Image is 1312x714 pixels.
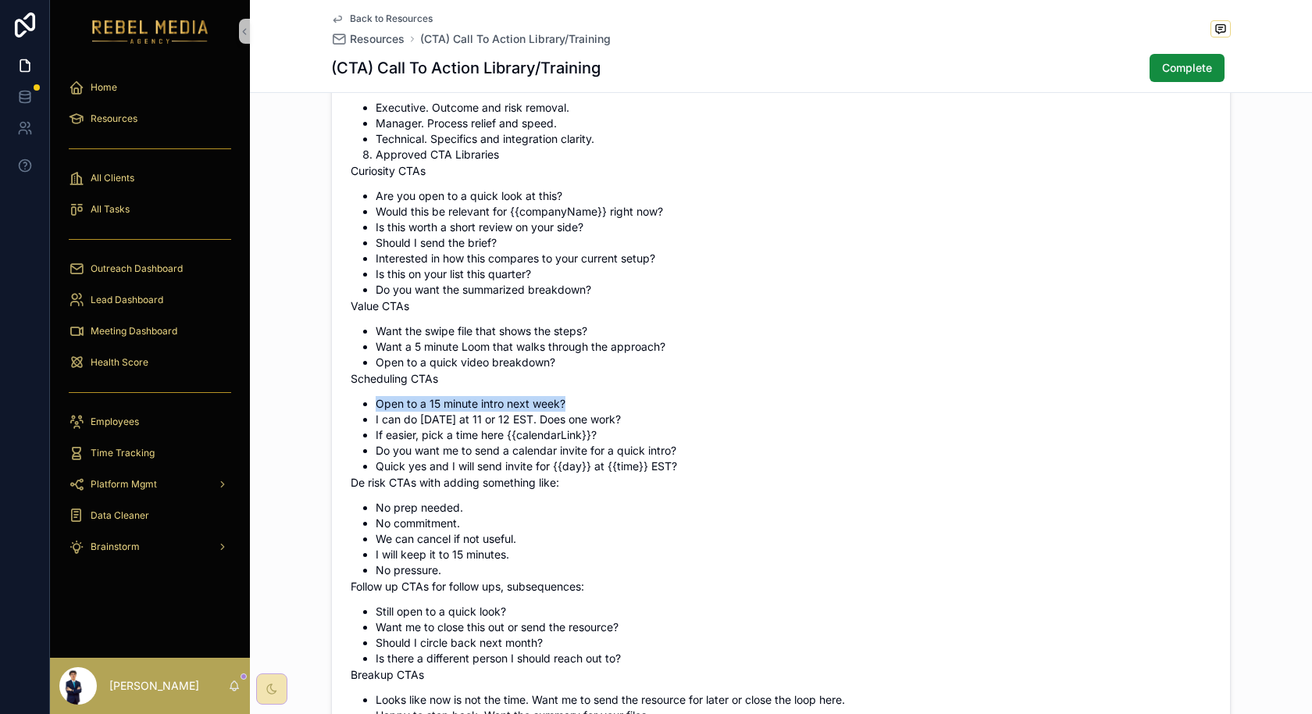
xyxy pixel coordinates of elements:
[376,355,1211,370] li: Open to a quick video breakdown?
[59,164,241,192] a: All Clients
[59,195,241,223] a: All Tasks
[376,282,1211,298] li: Do you want the summarized breakdown?
[91,541,140,553] span: Brainstorm
[376,266,1211,282] li: Is this on your list this quarter?
[59,73,241,102] a: Home
[59,105,241,133] a: Resources
[376,500,1211,516] li: No prep needed.
[91,447,155,459] span: Time Tracking
[376,147,1211,162] li: Approved CTA Libraries
[376,339,1211,355] li: Want a 5 minute Loom that walks through the approach?
[91,478,157,491] span: Platform Mgmt
[376,235,1211,251] li: Should I send the brief?
[351,578,1211,594] p: Follow up CTAs for follow ups, subsequences:
[59,502,241,530] a: Data Cleaner
[376,427,1211,443] li: If easier, pick a time here {{calendarLink}}?
[91,294,163,306] span: Lead Dashboard
[376,635,1211,651] li: Should I circle back next month?
[1150,54,1225,82] button: Complete
[331,12,433,25] a: Back to Resources
[376,100,1211,116] li: Executive. Outcome and risk removal.
[376,604,1211,619] li: Still open to a quick look?
[91,509,149,522] span: Data Cleaner
[376,459,1211,474] li: Quick yes and I will send invite for {{day}} at {{time}} EST?
[376,443,1211,459] li: Do you want me to send a calendar invite for a quick intro?
[351,162,1211,179] p: Curiosity CTAs
[376,619,1211,635] li: Want me to close this out or send the resource?
[91,172,134,184] span: All Clients
[376,220,1211,235] li: Is this worth a short review on your side?
[59,286,241,314] a: Lead Dashboard
[420,31,611,47] a: (CTA) Call To Action Library/Training
[91,356,148,369] span: Health Score
[376,116,1211,131] li: Manager. Process relief and speed.
[59,408,241,436] a: Employees
[50,62,250,581] div: scrollable content
[351,666,1211,683] p: Breakup CTAs
[109,678,199,694] p: [PERSON_NAME]
[350,31,405,47] span: Resources
[92,19,209,44] img: App logo
[59,470,241,498] a: Platform Mgmt
[376,562,1211,578] li: No pressure.
[376,251,1211,266] li: Interested in how this compares to your current setup?
[59,439,241,467] a: Time Tracking
[376,131,1211,147] li: Technical. Specifics and integration clarity.
[376,188,1211,204] li: Are you open to a quick look at this?
[376,651,1211,666] li: Is there a different person I should reach out to?
[376,412,1211,427] li: I can do [DATE] at 11 or 12 EST. Does one work?
[351,370,1211,387] p: Scheduling CTAs
[59,348,241,377] a: Health Score
[376,204,1211,220] li: Would this be relevant for {{companyName}} right now?
[331,31,405,47] a: Resources
[91,325,177,337] span: Meeting Dashboard
[91,81,117,94] span: Home
[351,474,1211,491] p: De risk CTAs with adding something like:
[376,396,1211,412] li: Open to a 15 minute intro next week?
[376,323,1211,339] li: Want the swipe file that shows the steps?
[376,692,1211,708] li: Looks like now is not the time. Want me to send the resource for later or close the loop here.
[351,298,1211,314] p: Value CTAs
[1162,60,1212,76] span: Complete
[331,57,601,79] h1: (CTA) Call To Action Library/Training
[376,516,1211,531] li: No commitment.
[59,317,241,345] a: Meeting Dashboard
[376,547,1211,562] li: I will keep it to 15 minutes.
[91,416,139,428] span: Employees
[91,262,183,275] span: Outreach Dashboard
[91,112,137,125] span: Resources
[59,255,241,283] a: Outreach Dashboard
[91,203,130,216] span: All Tasks
[59,533,241,561] a: Brainstorm
[376,531,1211,547] li: We can cancel if not useful.
[350,12,433,25] span: Back to Resources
